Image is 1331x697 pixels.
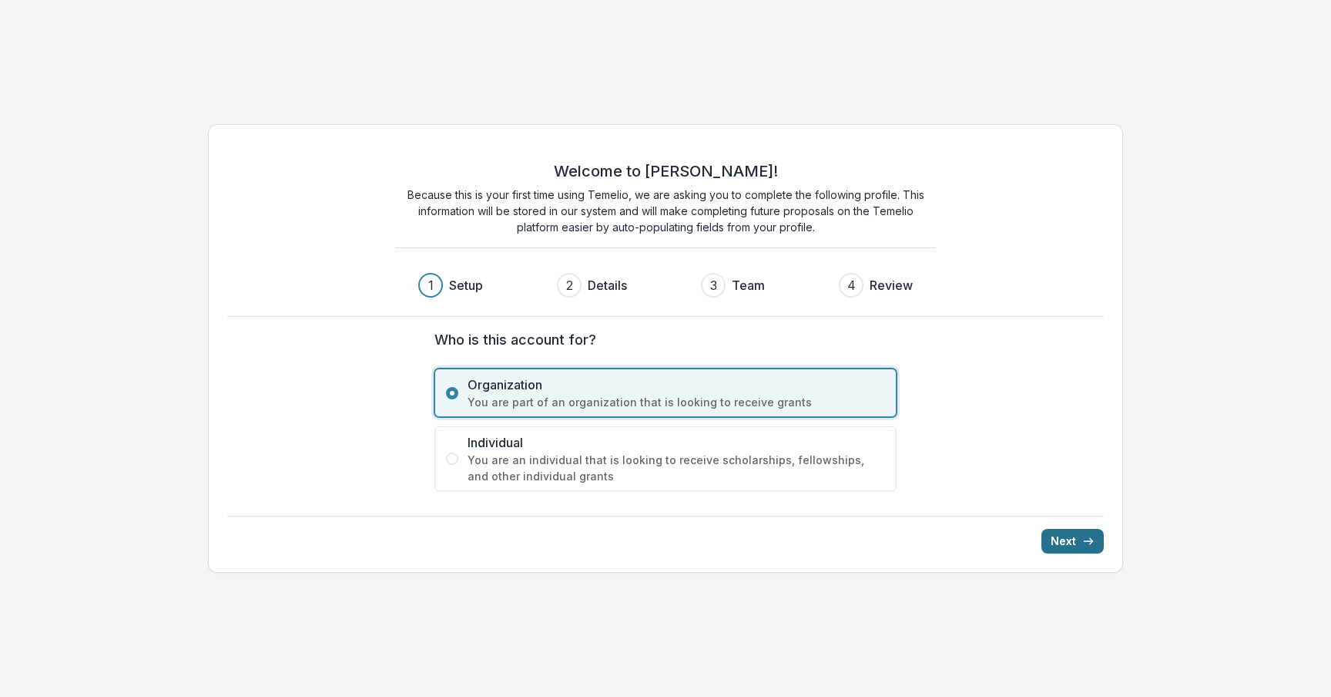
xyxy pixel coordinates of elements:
span: Organization [468,375,885,394]
span: You are an individual that is looking to receive scholarships, fellowships, and other individual ... [468,452,885,484]
h2: Welcome to [PERSON_NAME]! [554,162,778,180]
h3: Details [588,276,627,295]
span: Individual [468,433,885,452]
h3: Setup [449,276,483,295]
h3: Review [870,276,913,295]
div: Progress [418,273,913,298]
div: 2 [566,276,573,295]
span: You are part of an organization that is looking to receive grants [468,394,885,410]
div: 1 [428,276,434,295]
label: Who is this account for? [434,329,887,350]
p: Because this is your first time using Temelio, we are asking you to complete the following profil... [396,187,935,235]
div: 4 [847,276,856,295]
button: Next [1041,529,1104,554]
div: 3 [710,276,717,295]
h3: Team [732,276,765,295]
